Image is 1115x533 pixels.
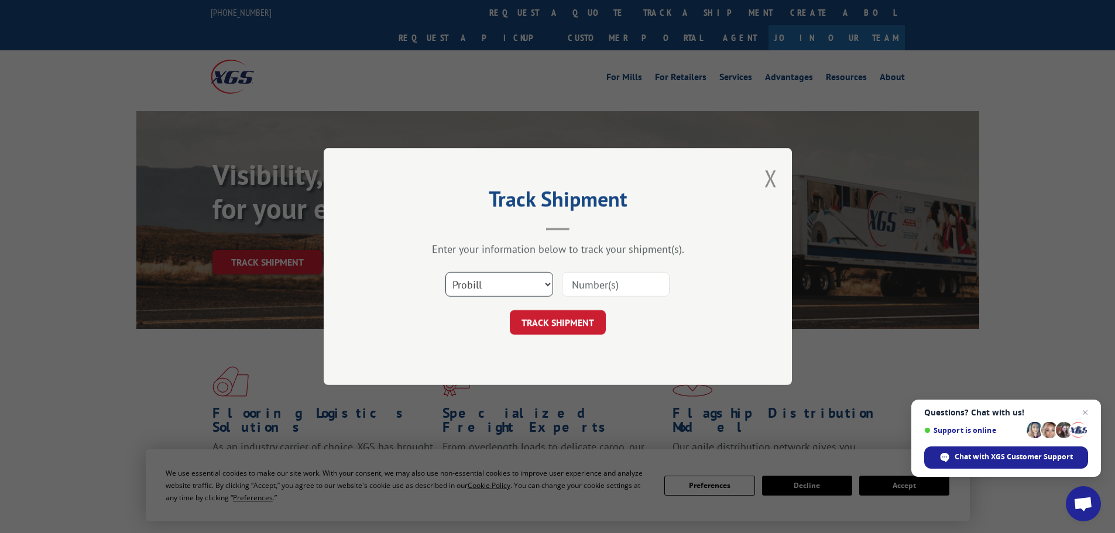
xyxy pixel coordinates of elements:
[924,408,1088,417] span: Questions? Chat with us!
[382,191,733,213] h2: Track Shipment
[924,426,1023,435] span: Support is online
[1078,405,1092,419] span: Close chat
[764,163,777,194] button: Close modal
[562,272,670,297] input: Number(s)
[955,452,1073,462] span: Chat with XGS Customer Support
[510,310,606,335] button: TRACK SHIPMENT
[1066,486,1101,521] div: Open chat
[382,242,733,256] div: Enter your information below to track your shipment(s).
[924,446,1088,469] div: Chat with XGS Customer Support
